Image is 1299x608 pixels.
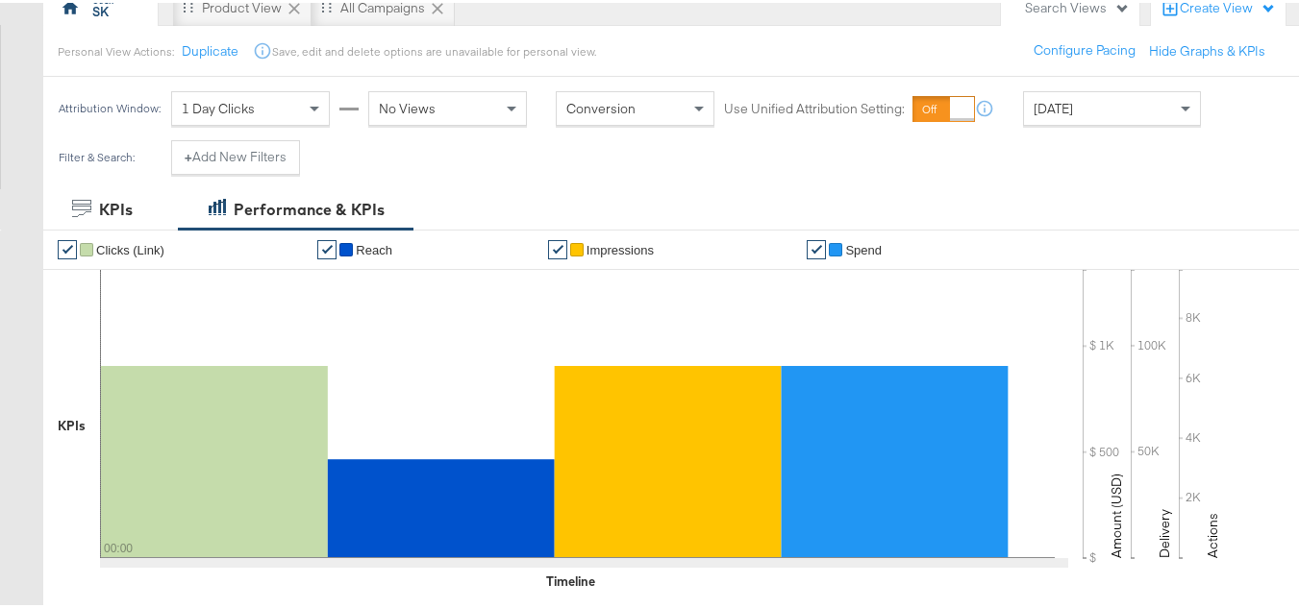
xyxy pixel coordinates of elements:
button: Configure Pacing [1020,31,1149,65]
button: Hide Graphs & KPIs [1149,39,1265,58]
a: ✔ [807,237,826,256]
text: Actions [1204,510,1221,555]
div: Timeline [546,570,595,588]
button: Duplicate [182,39,238,58]
a: ✔ [58,237,77,256]
text: Delivery [1156,506,1173,555]
div: KPIs [99,196,133,218]
label: Use Unified Attribution Setting: [724,97,905,115]
div: Save, edit and delete options are unavailable for personal view. [272,41,596,57]
div: Personal View Actions: [58,41,174,57]
div: Filter & Search: [58,148,136,161]
a: ✔ [317,237,337,256]
button: +Add New Filters [171,137,300,172]
span: 1 Day Clicks [182,97,255,114]
span: [DATE] [1034,97,1073,114]
a: ✔ [548,237,567,256]
span: Clicks (Link) [96,240,164,255]
span: Conversion [566,97,636,114]
div: Performance & KPIs [234,196,385,218]
text: Amount (USD) [1108,471,1125,555]
span: Reach [356,240,392,255]
span: Impressions [587,240,654,255]
div: Attribution Window: [58,99,162,112]
div: KPIs [58,414,86,432]
strong: + [185,145,192,163]
span: Spend [845,240,882,255]
span: No Views [379,97,436,114]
